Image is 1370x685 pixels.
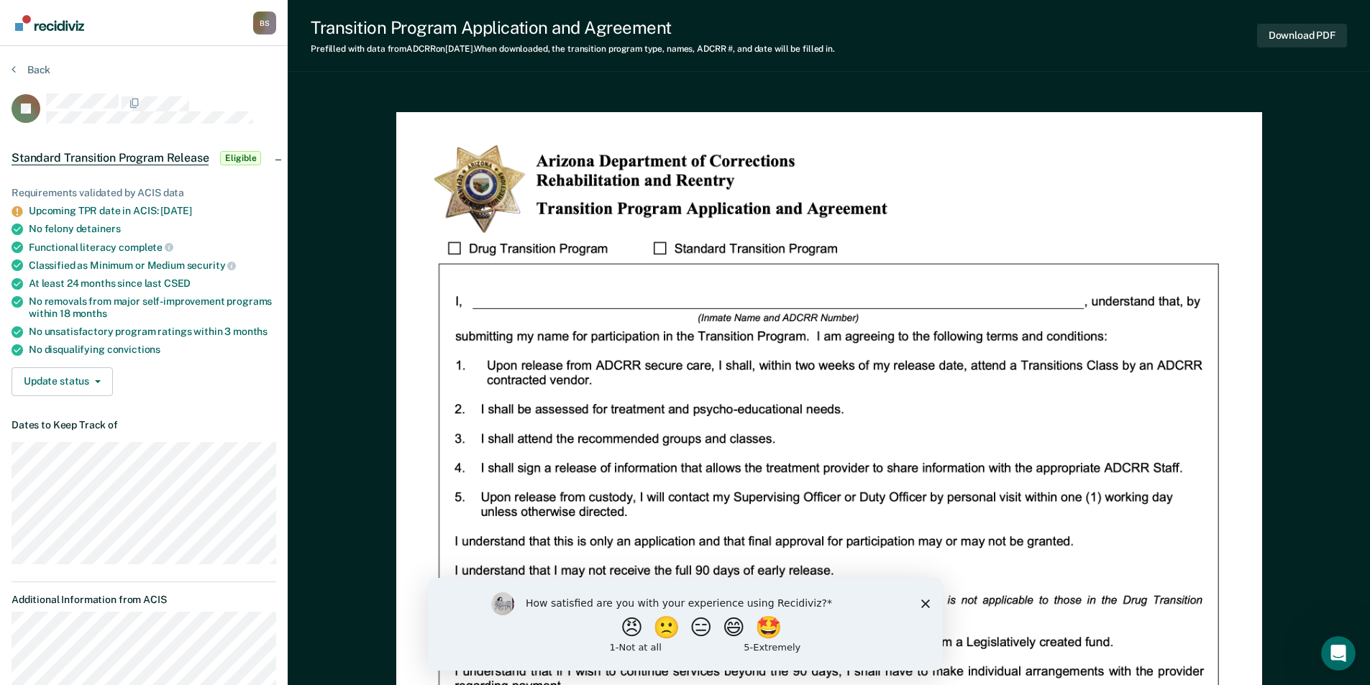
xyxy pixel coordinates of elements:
span: Eligible [220,151,261,165]
dt: Additional Information from ACIS [12,594,276,606]
iframe: Intercom live chat [1321,636,1356,671]
span: security [187,259,237,271]
span: detainers [76,223,121,234]
span: complete [119,242,173,253]
div: Functional literacy [29,241,276,254]
dt: Dates to Keep Track of [12,419,276,431]
span: months [73,308,107,319]
div: Classified as Minimum or Medium [29,259,276,272]
div: No disqualifying [29,344,276,356]
div: Upcoming TPR date in ACIS: [DATE] [29,205,276,217]
button: Back [12,63,50,76]
div: Prefilled with data from ADCRR on [DATE] . When downloaded, the transition program type, names, A... [311,44,835,54]
span: months [233,326,268,337]
div: Requirements validated by ACIS data [12,187,276,199]
button: Profile dropdown button [253,12,276,35]
button: Update status [12,367,113,396]
span: CSED [164,277,191,289]
div: No unsatisfactory program ratings within 3 [29,326,276,338]
button: Download PDF [1257,24,1347,47]
div: No removals from major self-improvement programs within 18 [29,295,276,320]
span: convictions [107,344,160,355]
div: Transition Program Application and Agreement [311,17,835,38]
span: Standard Transition Program Release [12,151,209,165]
img: Recidiviz [15,15,84,31]
iframe: Survey by Kim from Recidiviz [428,578,943,671]
div: At least 24 months since last [29,277,276,290]
div: No felony [29,223,276,235]
div: B S [253,12,276,35]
